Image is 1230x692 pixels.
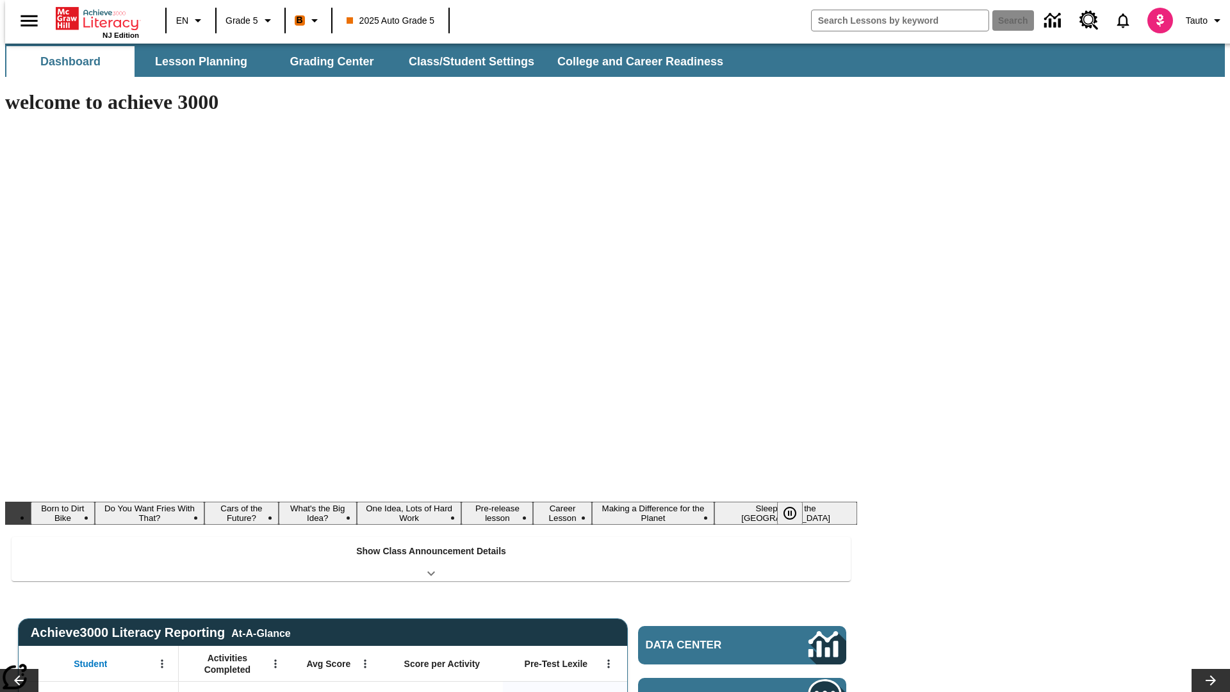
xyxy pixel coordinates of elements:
img: avatar image [1147,8,1173,33]
button: Open side menu [10,2,48,40]
button: Lesson carousel, Next [1192,669,1230,692]
button: College and Career Readiness [547,46,734,77]
button: Language: EN, Select a language [170,9,211,32]
button: Slide 4 What's the Big Idea? [279,502,357,525]
span: NJ Edition [102,31,139,39]
button: Slide 9 Sleepless in the Animal Kingdom [714,502,857,525]
button: Dashboard [6,46,135,77]
span: Data Center [646,639,766,652]
div: Show Class Announcement Details [12,537,851,581]
button: Open Menu [356,654,375,673]
div: At-A-Glance [231,625,290,639]
span: 2025 Auto Grade 5 [347,14,435,28]
span: Student [74,658,107,670]
span: Activities Completed [185,652,270,675]
span: Pre-Test Lexile [525,658,588,670]
a: Home [56,6,139,31]
button: Slide 1 Born to Dirt Bike [31,502,95,525]
button: Open Menu [152,654,172,673]
button: Select a new avatar [1140,4,1181,37]
span: Achieve3000 Literacy Reporting [31,625,291,640]
button: Lesson Planning [137,46,265,77]
span: Avg Score [306,658,350,670]
button: Slide 3 Cars of the Future? [204,502,278,525]
button: Slide 2 Do You Want Fries With That? [95,502,205,525]
button: Open Menu [266,654,285,673]
button: Grading Center [268,46,396,77]
button: Boost Class color is orange. Change class color [290,9,327,32]
div: SubNavbar [5,44,1225,77]
span: Score per Activity [404,658,480,670]
p: Show Class Announcement Details [356,545,506,558]
div: Pause [777,502,816,525]
h1: welcome to achieve 3000 [5,90,857,114]
button: Open Menu [599,654,618,673]
a: Resource Center, Will open in new tab [1072,3,1106,38]
div: SubNavbar [5,46,735,77]
button: Profile/Settings [1181,9,1230,32]
div: Home [56,4,139,39]
span: Grade 5 [225,14,258,28]
a: Data Center [638,626,846,664]
button: Slide 6 Pre-release lesson [461,502,533,525]
input: search field [812,10,988,31]
button: Class/Student Settings [398,46,545,77]
button: Slide 7 Career Lesson [533,502,591,525]
button: Slide 5 One Idea, Lots of Hard Work [357,502,462,525]
a: Data Center [1037,3,1072,38]
button: Slide 8 Making a Difference for the Planet [592,502,715,525]
a: Notifications [1106,4,1140,37]
span: EN [176,14,188,28]
span: Tauto [1186,14,1208,28]
button: Pause [777,502,803,525]
button: Grade: Grade 5, Select a grade [220,9,281,32]
span: B [297,12,303,28]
